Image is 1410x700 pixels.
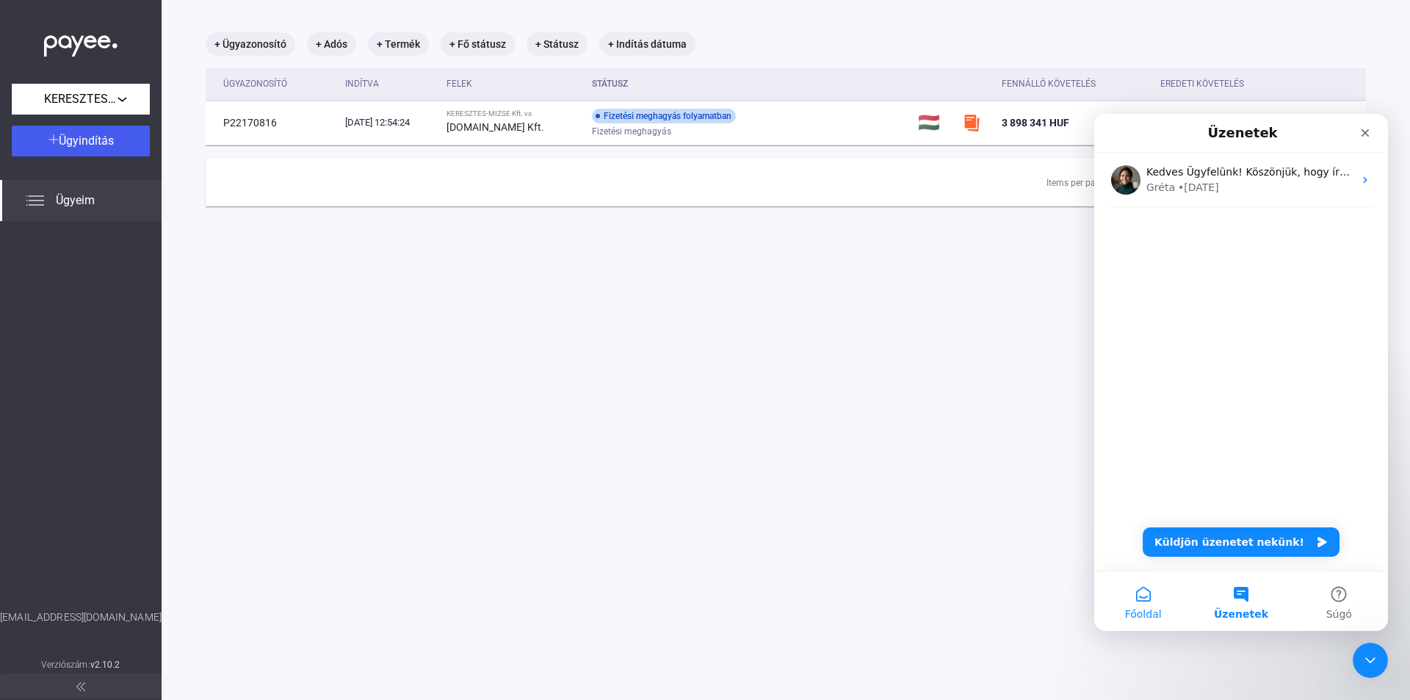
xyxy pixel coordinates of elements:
div: Eredeti követelés [1160,75,1293,93]
strong: [DOMAIN_NAME] Kft. [446,121,544,133]
button: KERESZTES-MIZSE Kft. [12,84,150,115]
button: Küldjön üzenetet nekünk! [48,414,245,443]
button: more-blue [1311,107,1342,138]
th: Státusz [586,68,913,101]
div: Gréta [52,66,81,82]
mat-chip: + Indítás dátuma [599,32,695,56]
td: 🇭🇺 [912,101,957,145]
span: Ügyeim [56,192,95,209]
div: • [DATE] [84,66,125,82]
mat-chip: + Adós [307,32,356,56]
img: arrow-double-left-grey.svg [76,682,85,691]
div: Eredeti követelés [1160,75,1244,93]
mat-chip: + Fő státusz [441,32,515,56]
iframe: Intercom live chat [1353,643,1388,678]
td: P22170816 [206,101,339,145]
span: Főoldal [31,495,68,505]
span: Üzenetek [120,495,174,505]
mat-chip: + Termék [368,32,429,56]
span: 3 898 341 HUF [1002,117,1069,129]
mat-chip: + Ügyazonosító [206,32,295,56]
div: Fennálló követelés [1002,75,1096,93]
button: Súgó [196,458,294,517]
div: Felek [446,75,472,93]
div: Fennálló követelés [1002,75,1148,93]
mat-chip: + Státusz [527,32,587,56]
div: Indítva [345,75,379,93]
span: Fizetési meghagyás [592,123,671,140]
strong: v2.10.2 [90,660,120,670]
button: Ügyindítás [12,126,150,156]
div: Fizetési meghagyás folyamatban [592,109,736,123]
img: plus-white.svg [48,134,59,145]
div: Indítva [345,75,435,93]
iframe: Intercom live chat [1094,114,1388,631]
img: szamlazzhu-mini [963,114,980,131]
span: Súgó [232,495,258,505]
span: Ügyindítás [59,134,114,148]
img: white-payee-white-dot.svg [44,27,117,57]
div: Ügyazonosító [223,75,287,93]
div: Felek [446,75,580,93]
span: KERESZTES-MIZSE Kft. [44,90,117,108]
div: KERESZTES-MIZSE Kft. vs [446,109,580,118]
img: list.svg [26,192,44,209]
div: Ügyazonosító [223,75,333,93]
div: [DATE] 12:54:24 [345,115,435,130]
button: Üzenetek [98,458,195,517]
div: Items per page: [1046,174,1107,192]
